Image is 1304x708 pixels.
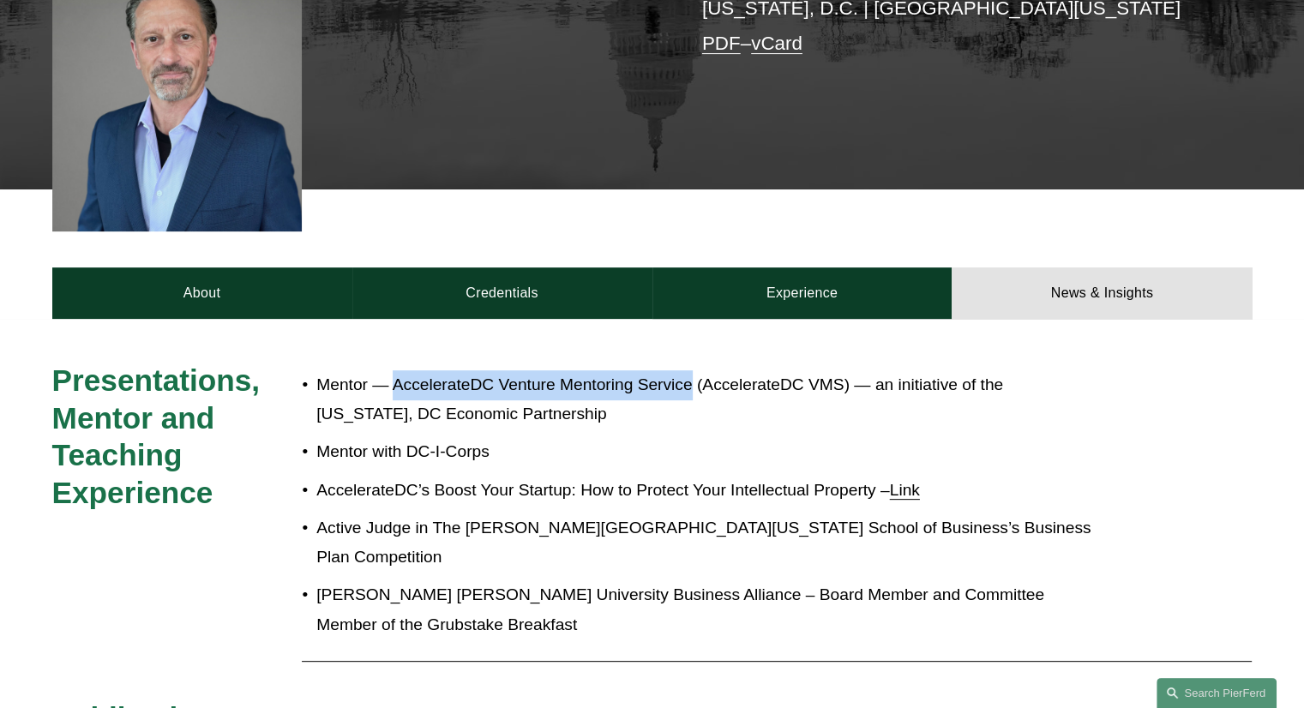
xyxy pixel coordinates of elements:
[751,33,802,54] a: vCard
[890,481,920,499] a: Link
[316,513,1102,573] p: Active Judge in The [PERSON_NAME][GEOGRAPHIC_DATA][US_STATE] School of Business’s Business Plan C...
[316,437,1102,467] p: Mentor with DC-I-Corps
[952,267,1252,319] a: News & Insights
[316,476,1102,506] p: AccelerateDC’s Boost Your Startup: How to Protect Your Intellectual Property –
[52,267,352,319] a: About
[52,363,268,509] span: Presentations, Mentor and Teaching Experience
[702,33,741,54] a: PDF
[352,267,652,319] a: Credentials
[1157,678,1277,708] a: Search this site
[316,370,1102,429] p: Mentor — AccelerateDC Venture Mentoring Service (AccelerateDC VMS) — an initiative of the [US_STA...
[652,267,952,319] a: Experience
[316,580,1102,639] p: [PERSON_NAME] [PERSON_NAME] University Business Alliance – Board Member and Committee Member of t...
